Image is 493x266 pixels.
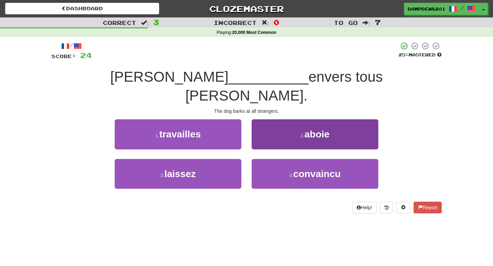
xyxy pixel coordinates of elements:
[153,18,159,26] span: 3
[304,129,329,139] span: aboie
[293,169,341,179] span: convaincu
[160,173,164,178] small: 3 .
[399,52,409,57] span: 25 %
[228,69,308,85] span: __________
[115,159,241,189] button: 3.laissez
[115,119,241,149] button: 1.travailles
[414,202,442,213] button: Report
[103,19,136,26] span: Correct
[262,20,269,26] span: :
[460,5,464,10] span: /
[301,133,305,138] small: 2 .
[252,159,378,189] button: 4.convaincu
[155,133,159,138] small: 1 .
[185,69,383,104] span: envers tous [PERSON_NAME].
[110,69,228,85] span: [PERSON_NAME]
[252,119,378,149] button: 2.aboie
[51,108,442,115] div: The dog barks at all strangers.
[380,202,393,213] button: Round history (alt+y)
[274,18,279,26] span: 0
[289,173,293,178] small: 4 .
[80,51,92,59] span: 24
[51,42,92,50] div: /
[408,6,445,12] span: DampDew8201
[404,3,479,15] a: DampDew8201 /
[399,52,442,58] div: Mastered
[164,169,196,179] span: laissez
[214,19,257,26] span: Incorrect
[232,30,276,35] strong: 20,000 Most Common
[334,19,358,26] span: To go
[159,129,201,139] span: travailles
[363,20,370,26] span: :
[141,20,149,26] span: :
[51,53,76,59] span: Score:
[352,202,377,213] button: Help!
[169,3,324,15] a: Clozemaster
[375,18,381,26] span: 7
[5,3,159,14] a: Dashboard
